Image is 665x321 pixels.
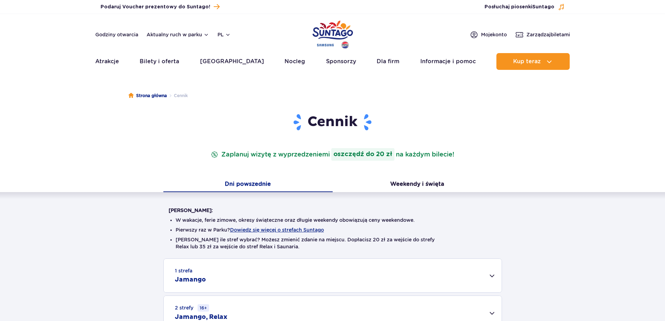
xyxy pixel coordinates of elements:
span: Moje konto [481,31,507,38]
li: [PERSON_NAME] ile stref wybrać? Możesz zmienić zdanie na miejscu. Dopłacisz 20 zł za wejście do s... [176,236,490,250]
span: Posłuchaj piosenki [485,3,554,10]
span: Suntago [532,5,554,9]
li: Pierwszy raz w Parku? [176,226,490,233]
button: Dowiedz się więcej o strefach Suntago [230,227,324,233]
small: 2 strefy [175,304,209,312]
a: Mojekonto [470,30,507,39]
small: 16+ [198,304,209,312]
a: Strona główna [128,92,167,99]
button: Posłuchaj piosenkiSuntago [485,3,565,10]
a: Nocleg [285,53,305,70]
span: Zarządzaj biletami [526,31,570,38]
button: Kup teraz [496,53,570,70]
button: pl [217,31,231,38]
span: Kup teraz [513,58,541,65]
button: Weekendy i święta [333,177,502,192]
a: Bilety i oferta [140,53,179,70]
a: Zarządzajbiletami [515,30,570,39]
strong: [PERSON_NAME]: [169,207,213,213]
strong: oszczędź do 20 zł [331,148,394,161]
a: Podaruj Voucher prezentowy do Suntago! [101,2,220,12]
small: 1 strefa [175,267,192,274]
button: Dni powszednie [163,177,333,192]
a: Informacje i pomoc [420,53,476,70]
li: Cennik [167,92,188,99]
a: Sponsorzy [326,53,356,70]
li: W wakacje, ferie zimowe, okresy świąteczne oraz długie weekendy obowiązują ceny weekendowe. [176,217,490,224]
a: Park of Poland [312,17,353,50]
a: Godziny otwarcia [95,31,138,38]
a: [GEOGRAPHIC_DATA] [200,53,264,70]
p: Zaplanuj wizytę z wyprzedzeniem na każdym bilecie! [209,148,456,161]
a: Atrakcje [95,53,119,70]
h2: Jamango [175,276,206,284]
span: Podaruj Voucher prezentowy do Suntago! [101,3,210,10]
a: Dla firm [377,53,399,70]
button: Aktualny ruch w parku [147,32,209,37]
h1: Cennik [169,113,497,131]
